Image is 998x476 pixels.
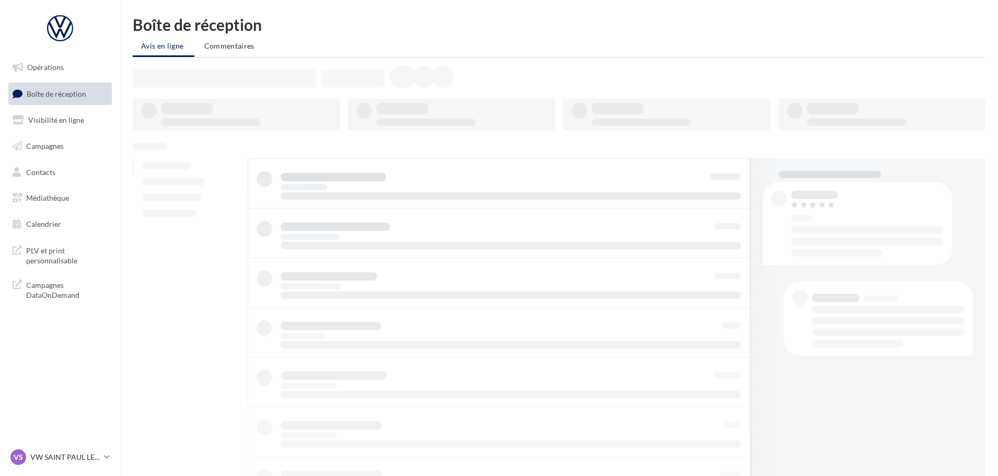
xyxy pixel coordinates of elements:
[28,115,84,124] span: Visibilité en ligne
[6,109,114,131] a: Visibilité en ligne
[27,63,64,72] span: Opérations
[26,278,108,300] span: Campagnes DataOnDemand
[26,219,61,228] span: Calendrier
[27,89,86,98] span: Boîte de réception
[6,161,114,183] a: Contacts
[26,243,108,266] span: PLV et print personnalisable
[6,187,114,209] a: Médiathèque
[6,213,114,235] a: Calendrier
[6,56,114,78] a: Opérations
[26,142,64,150] span: Campagnes
[8,447,112,467] a: VS VW SAINT PAUL LES DAX
[26,167,55,176] span: Contacts
[204,41,254,50] span: Commentaires
[14,452,23,462] span: VS
[26,193,69,202] span: Médiathèque
[6,274,114,305] a: Campagnes DataOnDemand
[30,452,100,462] p: VW SAINT PAUL LES DAX
[6,135,114,157] a: Campagnes
[6,83,114,105] a: Boîte de réception
[6,239,114,270] a: PLV et print personnalisable
[133,17,985,32] div: Boîte de réception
